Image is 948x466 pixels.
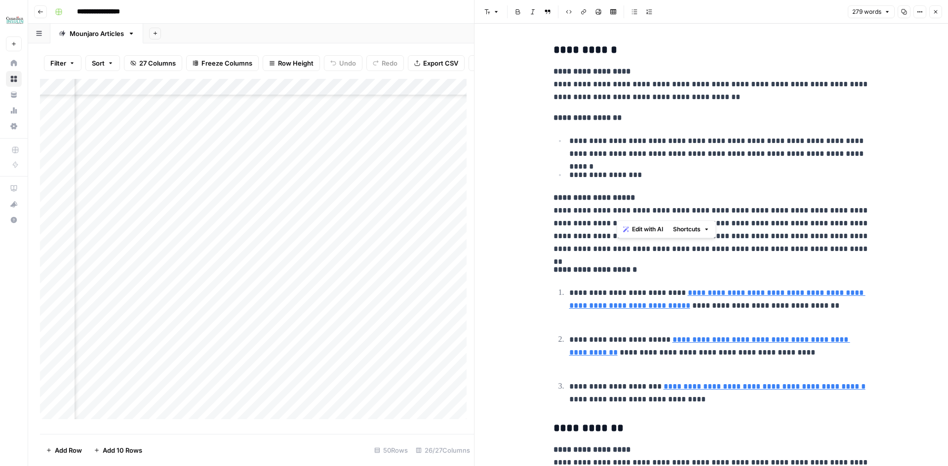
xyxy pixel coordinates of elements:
[6,103,22,118] a: Usage
[382,58,397,68] span: Redo
[103,445,142,455] span: Add 10 Rows
[6,197,21,212] div: What's new?
[6,11,24,29] img: BCI Logo
[6,212,22,228] button: Help + Support
[70,29,124,38] div: Mounjaro Articles
[6,71,22,87] a: Browse
[186,55,259,71] button: Freeze Columns
[632,225,663,234] span: Edit with AI
[92,58,105,68] span: Sort
[50,24,143,43] a: Mounjaro Articles
[88,442,148,458] button: Add 10 Rows
[6,180,22,196] a: AirOps Academy
[6,87,22,103] a: Your Data
[339,58,356,68] span: Undo
[55,445,82,455] span: Add Row
[408,55,465,71] button: Export CSV
[50,58,66,68] span: Filter
[139,58,176,68] span: 27 Columns
[423,58,458,68] span: Export CSV
[852,7,881,16] span: 279 words
[124,55,182,71] button: 27 Columns
[6,8,22,33] button: Workspace: BCI
[85,55,120,71] button: Sort
[6,118,22,134] a: Settings
[201,58,252,68] span: Freeze Columns
[669,223,713,236] button: Shortcuts
[6,196,22,212] button: What's new?
[6,55,22,71] a: Home
[848,5,895,18] button: 279 words
[673,225,701,234] span: Shortcuts
[263,55,320,71] button: Row Height
[412,442,474,458] div: 26/27 Columns
[40,442,88,458] button: Add Row
[44,55,81,71] button: Filter
[278,58,314,68] span: Row Height
[619,223,667,236] button: Edit with AI
[370,442,412,458] div: 50 Rows
[324,55,362,71] button: Undo
[366,55,404,71] button: Redo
